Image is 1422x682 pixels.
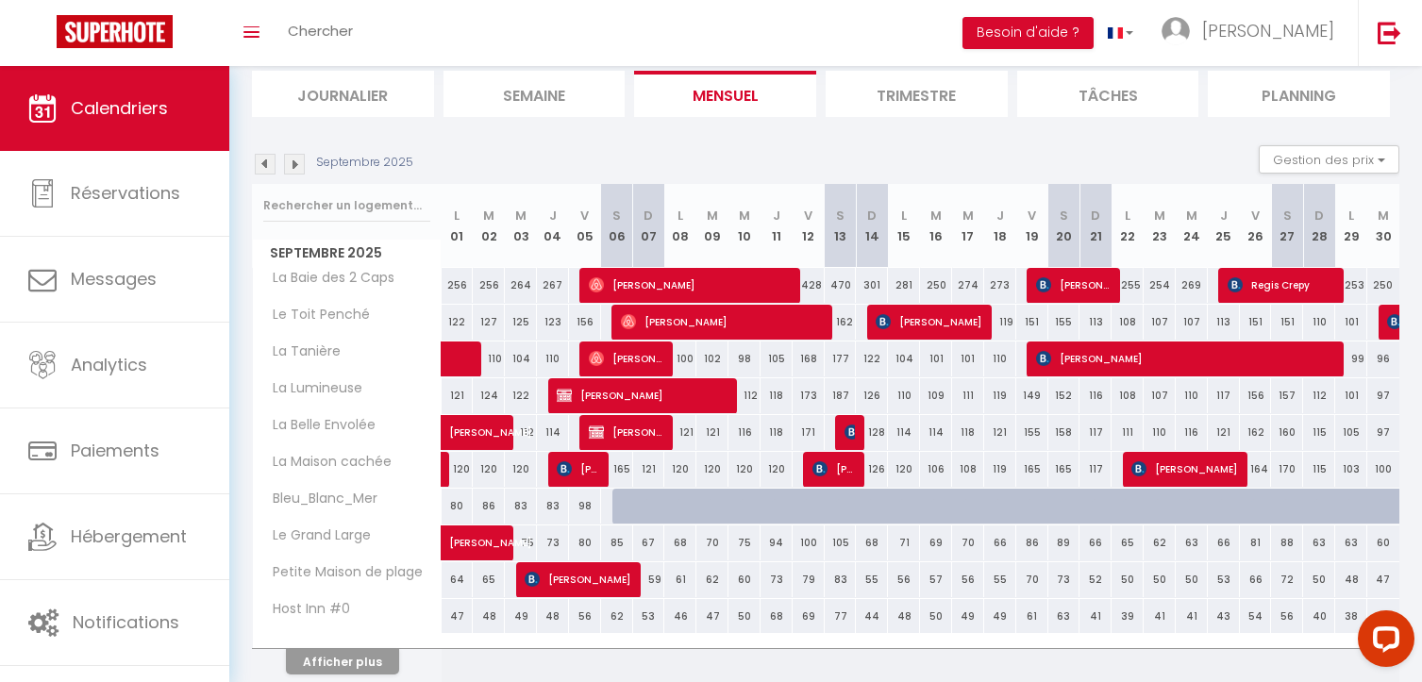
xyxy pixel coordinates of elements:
[473,452,505,487] div: 120
[952,268,984,303] div: 274
[876,304,982,340] span: [PERSON_NAME]
[1335,525,1367,560] div: 63
[1176,525,1208,560] div: 63
[1112,525,1144,560] div: 65
[696,184,728,268] th: 09
[580,207,589,225] abbr: V
[537,525,569,560] div: 73
[442,268,474,303] div: 256
[256,489,382,509] span: Bleu_Blanc_Mer
[569,305,601,340] div: 156
[1176,562,1208,597] div: 50
[888,268,920,303] div: 281
[537,599,569,634] div: 48
[952,452,984,487] div: 108
[1303,525,1335,560] div: 63
[773,207,780,225] abbr: J
[804,207,812,225] abbr: V
[664,452,696,487] div: 120
[1112,378,1144,413] div: 108
[537,184,569,268] th: 04
[888,562,920,597] div: 56
[256,525,376,546] span: Le Grand Large
[1176,415,1208,450] div: 116
[612,207,621,225] abbr: S
[1125,207,1130,225] abbr: L
[1112,268,1144,303] div: 255
[288,21,353,41] span: Chercher
[1314,207,1324,225] abbr: D
[952,525,984,560] div: 70
[1154,207,1165,225] abbr: M
[952,562,984,597] div: 56
[537,305,569,340] div: 123
[442,184,474,268] th: 01
[1348,207,1354,225] abbr: L
[696,599,728,634] div: 47
[1079,452,1112,487] div: 117
[761,452,793,487] div: 120
[793,525,825,560] div: 100
[888,452,920,487] div: 120
[1208,562,1240,597] div: 53
[1091,207,1100,225] abbr: D
[761,341,793,376] div: 105
[1048,452,1080,487] div: 165
[633,562,665,597] div: 59
[1079,415,1112,450] div: 117
[1240,378,1272,413] div: 156
[1112,415,1144,450] div: 111
[696,341,728,376] div: 102
[537,415,569,450] div: 114
[1208,71,1390,117] li: Planning
[442,305,474,340] div: 122
[952,184,984,268] th: 17
[1335,341,1367,376] div: 99
[256,341,345,362] span: La Tanière
[569,489,601,524] div: 98
[1367,184,1399,268] th: 30
[984,378,1016,413] div: 119
[888,525,920,560] div: 71
[1079,378,1112,413] div: 116
[1144,184,1176,268] th: 23
[286,649,399,674] button: Afficher plus
[442,525,474,561] a: [PERSON_NAME]
[984,341,1016,376] div: 110
[505,599,537,634] div: 49
[728,599,761,634] div: 50
[633,452,665,487] div: 121
[57,15,173,48] img: Super Booking
[1335,562,1367,597] div: 48
[1271,305,1303,340] div: 151
[1017,71,1199,117] li: Tâches
[473,378,505,413] div: 124
[1079,525,1112,560] div: 66
[678,207,683,225] abbr: L
[1079,562,1112,597] div: 52
[1048,378,1080,413] div: 152
[761,184,793,268] th: 11
[1240,184,1272,268] th: 26
[920,452,952,487] div: 106
[1367,268,1399,303] div: 250
[1303,415,1335,450] div: 115
[1367,525,1399,560] div: 60
[549,207,557,225] abbr: J
[825,562,857,597] div: 83
[888,184,920,268] th: 15
[996,207,1004,225] abbr: J
[601,525,633,560] div: 85
[73,610,179,634] span: Notifications
[634,71,816,117] li: Mensuel
[793,562,825,597] div: 79
[442,599,474,634] div: 47
[71,267,157,291] span: Messages
[1240,452,1272,487] div: 164
[1283,207,1292,225] abbr: S
[1378,21,1401,44] img: logout
[537,268,569,303] div: 267
[856,378,888,413] div: 126
[984,415,1016,450] div: 121
[1112,562,1144,597] div: 50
